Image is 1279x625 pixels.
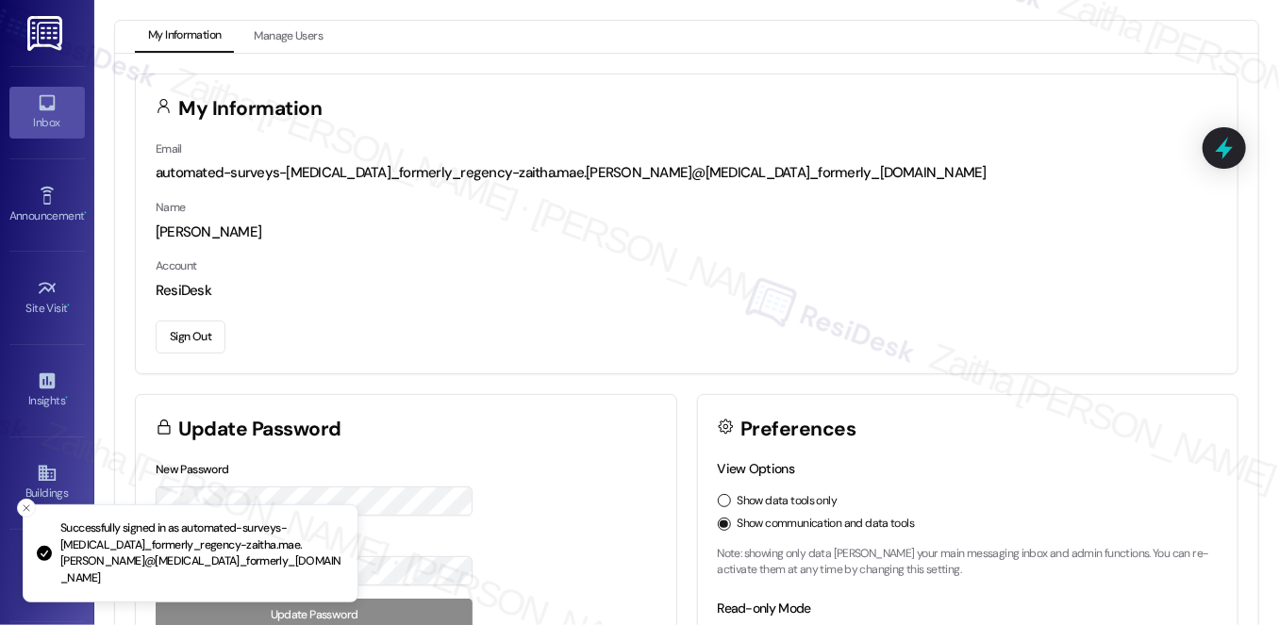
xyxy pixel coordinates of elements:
a: Buildings [9,457,85,508]
img: ResiDesk Logo [27,16,66,51]
a: Site Visit • [9,272,85,323]
label: Read-only Mode [718,600,811,617]
button: My Information [135,21,234,53]
div: ResiDesk [156,281,1218,301]
a: Inbox [9,87,85,138]
label: New Password [156,462,229,477]
label: Name [156,200,186,215]
label: View Options [718,460,795,477]
h3: Update Password [179,419,341,439]
span: • [68,299,71,312]
h3: Preferences [740,419,855,439]
label: Email [156,141,182,156]
button: Close toast [17,499,36,518]
label: Account [156,258,197,273]
h3: My Information [179,99,323,119]
label: Show communication and data tools [738,516,915,533]
span: • [84,206,87,220]
span: • [65,391,68,404]
p: Note: showing only data [PERSON_NAME] your main messaging inbox and admin functions. You can re-a... [718,546,1219,579]
button: Sign Out [156,321,225,354]
a: Leads [9,551,85,601]
div: [PERSON_NAME] [156,222,1218,242]
a: Insights • [9,365,85,416]
button: Manage Users [241,21,336,53]
div: automated-surveys-[MEDICAL_DATA]_formerly_regency-zaitha.mae.[PERSON_NAME]@[MEDICAL_DATA]_formerl... [156,163,1218,183]
label: Show data tools only [738,493,838,510]
p: Successfully signed in as automated-surveys-[MEDICAL_DATA]_formerly_regency-zaitha.mae.[PERSON_NA... [60,520,342,586]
